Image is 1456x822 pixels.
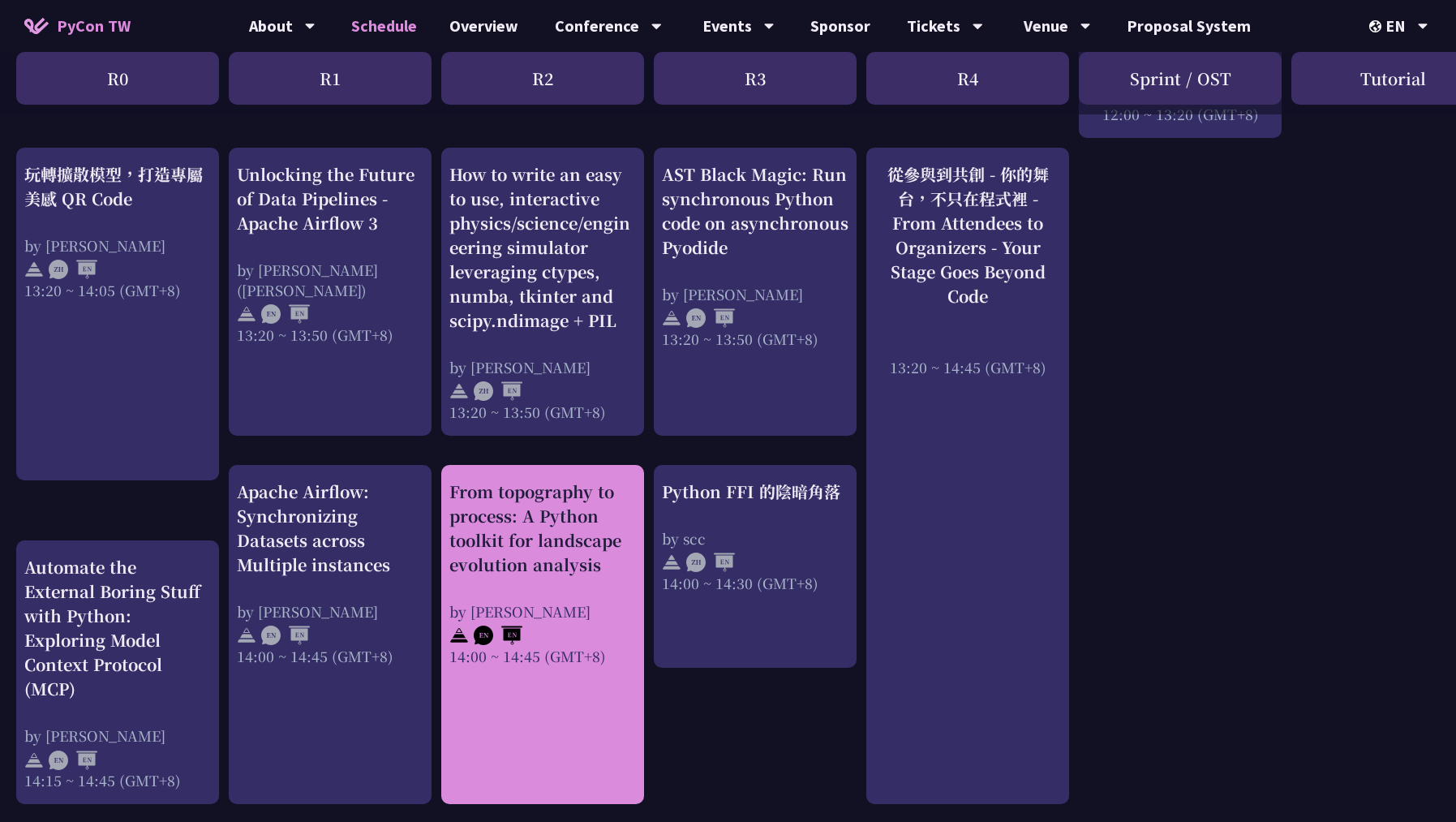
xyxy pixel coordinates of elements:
img: svg+xml;base64,PHN2ZyB4bWxucz0iaHR0cDovL3d3dy53My5vcmcvMjAwMC9zdmciIHdpZHRoPSIyNCIgaGVpZ2h0PSIyNC... [662,553,681,572]
img: svg+xml;base64,PHN2ZyB4bWxucz0iaHR0cDovL3d3dy53My5vcmcvMjAwMC9zdmciIHdpZHRoPSIyNCIgaGVpZ2h0PSIyNC... [237,626,256,645]
div: 13:20 ~ 13:50 (GMT+8) [237,325,423,345]
img: ZHEN.371966e.svg [474,381,522,401]
div: Unlocking the Future of Data Pipelines - Apache Airflow 3 [237,162,423,235]
a: How to write an easy to use, interactive physics/science/engineering simulator leveraging ctypes,... [449,162,636,422]
div: R4 [866,52,1069,105]
div: by [PERSON_NAME] [449,357,636,377]
div: by [PERSON_NAME] [449,601,636,622]
div: 13:20 ~ 13:50 (GMT+8) [449,402,636,422]
div: From topography to process: A Python toolkit for landscape evolution analysis [449,480,636,577]
img: Locale Icon [1369,20,1385,32]
div: Python FFI 的陰暗角落 [662,480,848,504]
div: Sprint / OST [1079,52,1282,105]
div: Apache Airflow: Synchronizing Datasets across Multiple instances [237,480,423,577]
img: svg+xml;base64,PHN2ZyB4bWxucz0iaHR0cDovL3d3dy53My5vcmcvMjAwMC9zdmciIHdpZHRoPSIyNCIgaGVpZ2h0PSIyNC... [24,260,44,279]
div: How to write an easy to use, interactive physics/science/engineering simulator leveraging ctypes,... [449,162,636,333]
div: by [PERSON_NAME] [237,601,423,622]
div: 13:20 ~ 13:50 (GMT+8) [662,329,848,349]
div: by [PERSON_NAME] [24,235,211,256]
div: R3 [654,52,857,105]
img: ENEN.5a408d1.svg [49,751,97,770]
img: svg+xml;base64,PHN2ZyB4bWxucz0iaHR0cDovL3d3dy53My5vcmcvMjAwMC9zdmciIHdpZHRoPSIyNCIgaGVpZ2h0PSIyNC... [449,381,469,401]
img: svg+xml;base64,PHN2ZyB4bWxucz0iaHR0cDovL3d3dy53My5vcmcvMjAwMC9zdmciIHdpZHRoPSIyNCIgaGVpZ2h0PSIyNC... [449,626,469,645]
div: by [PERSON_NAME] [24,725,211,746]
img: svg+xml;base64,PHN2ZyB4bWxucz0iaHR0cDovL3d3dy53My5vcmcvMjAwMC9zdmciIHdpZHRoPSIyNCIgaGVpZ2h0PSIyNC... [662,308,681,328]
img: ENEN.5a408d1.svg [686,308,735,328]
div: 14:00 ~ 14:45 (GMT+8) [237,646,423,666]
div: Automate the External Boring Stuff with Python: Exploring Model Context Protocol (MCP) [24,555,211,701]
a: Unlocking the Future of Data Pipelines - Apache Airflow 3 by [PERSON_NAME] ([PERSON_NAME]) 13:20 ... [237,162,423,345]
a: From topography to process: A Python toolkit for landscape evolution analysis by [PERSON_NAME] 14... [449,480,636,666]
div: by [PERSON_NAME] [662,284,848,304]
a: Python FFI 的陰暗角落 by scc 14:00 ~ 14:30 (GMT+8) [662,480,848,593]
div: 玩轉擴散模型，打造專屬美感 QR Code [24,162,211,211]
a: Apache Airflow: Synchronizing Datasets across Multiple instances by [PERSON_NAME] 14:00 ~ 14:45 (... [237,480,423,666]
div: R2 [441,52,644,105]
a: 玩轉擴散模型，打造專屬美感 QR Code by [PERSON_NAME] 13:20 ~ 14:05 (GMT+8) [24,162,211,300]
span: PyCon TW [57,14,131,38]
div: 14:00 ~ 14:45 (GMT+8) [449,646,636,666]
img: ZHEN.371966e.svg [686,553,735,572]
div: R0 [16,52,219,105]
div: 14:15 ~ 14:45 (GMT+8) [24,770,211,790]
div: AST Black Magic: Run synchronous Python code on asynchronous Pyodide [662,162,848,260]
a: Automate the External Boring Stuff with Python: Exploring Model Context Protocol (MCP) by [PERSON... [24,555,211,790]
a: PyCon TW [8,6,147,46]
div: R1 [229,52,432,105]
img: svg+xml;base64,PHN2ZyB4bWxucz0iaHR0cDovL3d3dy53My5vcmcvMjAwMC9zdmciIHdpZHRoPSIyNCIgaGVpZ2h0PSIyNC... [237,304,256,324]
img: ENEN.5a408d1.svg [261,304,310,324]
a: AST Black Magic: Run synchronous Python code on asynchronous Pyodide by [PERSON_NAME] 13:20 ~ 13:... [662,162,848,349]
div: 從參與到共創 - 你的舞台，不只在程式裡 - From Attendees to Organizers - Your Stage Goes Beyond Code [874,162,1061,308]
img: Home icon of PyCon TW 2025 [24,18,49,34]
img: ENEN.5a408d1.svg [474,626,522,645]
div: by [PERSON_NAME] ([PERSON_NAME]) [237,260,423,300]
img: ENEN.5a408d1.svg [261,626,310,645]
img: ZHEN.371966e.svg [49,260,97,279]
div: by scc [662,528,848,549]
div: 13:20 ~ 14:45 (GMT+8) [874,357,1061,377]
img: svg+xml;base64,PHN2ZyB4bWxucz0iaHR0cDovL3d3dy53My5vcmcvMjAwMC9zdmciIHdpZHRoPSIyNCIgaGVpZ2h0PSIyNC... [24,751,44,770]
div: 13:20 ~ 14:05 (GMT+8) [24,280,211,300]
div: 14:00 ~ 14:30 (GMT+8) [662,573,848,593]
